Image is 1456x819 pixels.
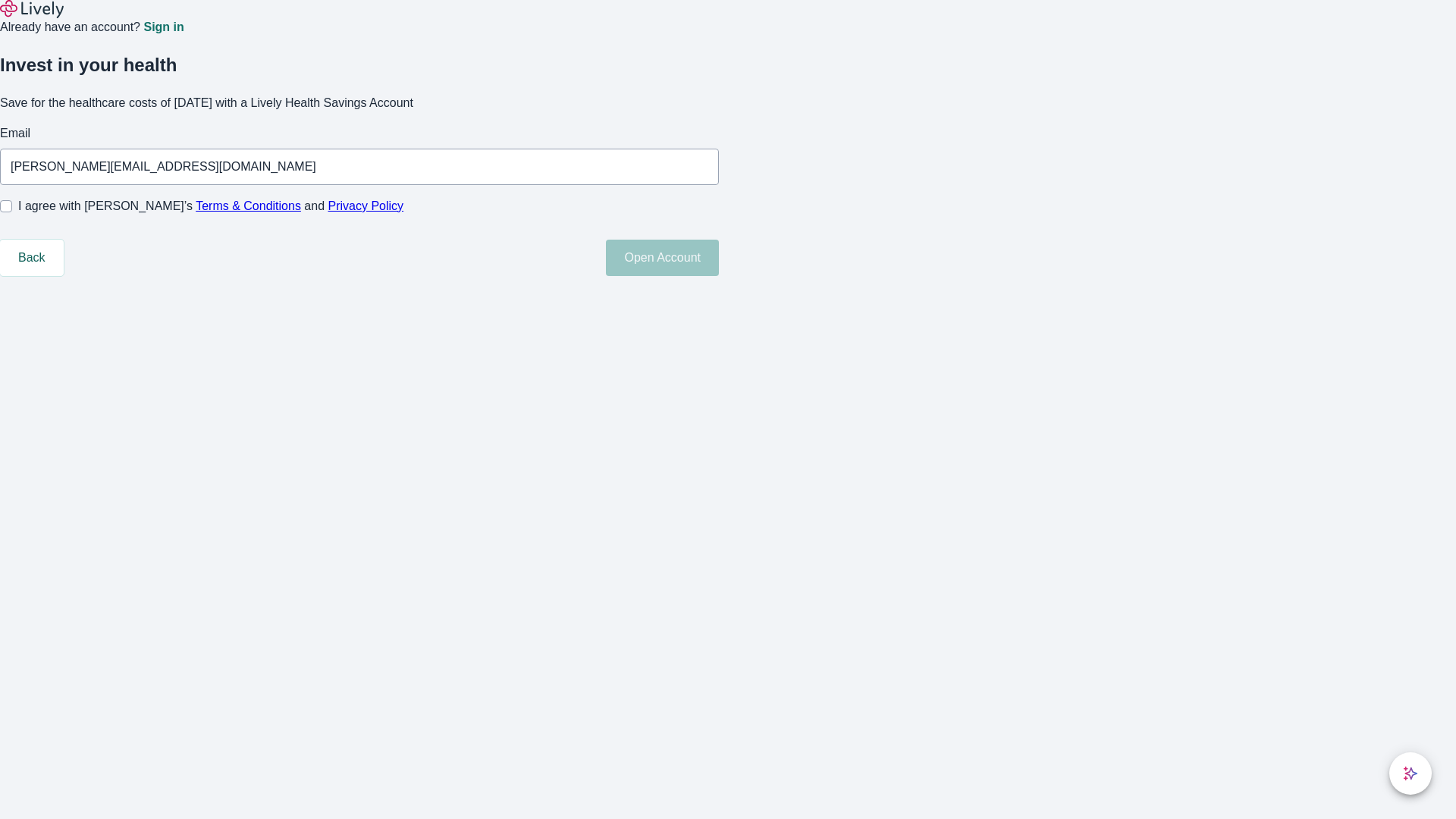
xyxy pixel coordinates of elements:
[196,199,301,212] a: Terms & Conditions
[328,199,404,212] a: Privacy Policy
[18,197,403,215] span: I agree with [PERSON_NAME]’s and
[1403,766,1418,781] svg: Lively AI Assistant
[1389,752,1432,795] button: chat
[143,21,184,33] a: Sign in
